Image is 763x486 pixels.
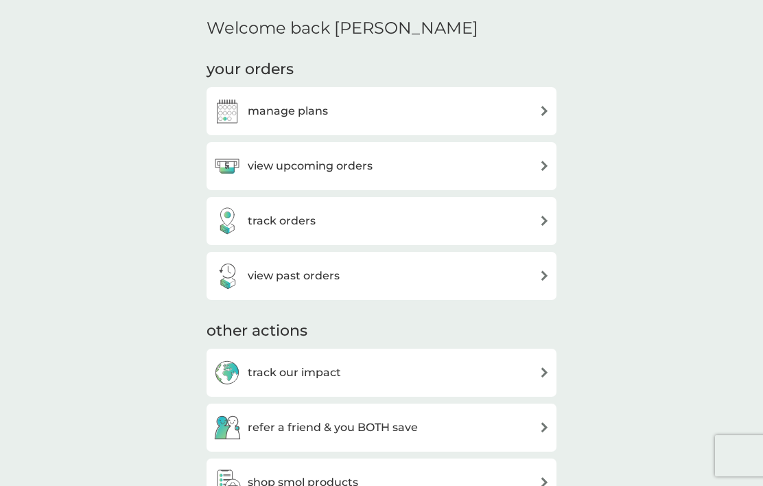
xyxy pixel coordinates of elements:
img: arrow right [539,367,550,378]
img: arrow right [539,216,550,226]
img: arrow right [539,161,550,171]
img: arrow right [539,270,550,281]
img: arrow right [539,106,550,116]
h3: your orders [207,59,294,80]
h3: refer a friend & you BOTH save [248,419,418,437]
h3: manage plans [248,102,328,120]
h3: track our impact [248,364,341,382]
h3: other actions [207,321,307,342]
img: arrow right [539,422,550,432]
h3: view upcoming orders [248,157,373,175]
h3: view past orders [248,267,340,285]
h2: Welcome back [PERSON_NAME] [207,19,478,38]
h3: track orders [248,212,316,230]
